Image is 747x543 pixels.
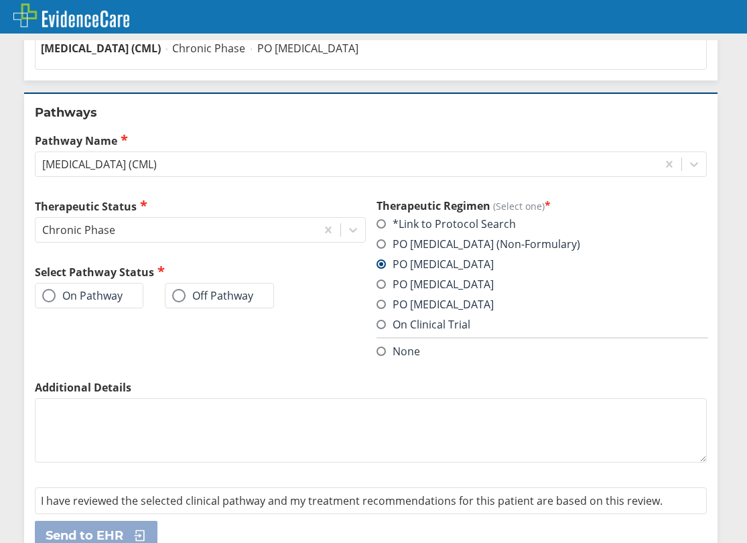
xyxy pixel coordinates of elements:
[172,289,253,302] label: Off Pathway
[377,317,470,332] label: On Clinical Trial
[42,157,157,172] div: [MEDICAL_DATA] (CML)
[377,257,494,271] label: PO [MEDICAL_DATA]
[377,217,516,231] label: *Link to Protocol Search
[493,200,545,213] span: (Select one)
[35,133,707,148] label: Pathway Name
[41,493,663,508] span: I have reviewed the selected clinical pathway and my treatment recommendations for this patient a...
[377,237,580,251] label: PO [MEDICAL_DATA] (Non-Formulary)
[42,289,123,302] label: On Pathway
[35,105,707,121] h2: Pathways
[377,344,420,359] label: None
[41,41,161,56] span: [MEDICAL_DATA] (CML)
[257,41,358,56] span: PO [MEDICAL_DATA]
[42,223,115,237] div: Chronic Phase
[13,3,129,27] img: EvidenceCare
[35,380,707,395] label: Additional Details
[377,198,707,213] h3: Therapeutic Regimen
[172,41,245,56] span: Chronic Phase
[35,264,366,280] h2: Select Pathway Status
[35,198,366,214] label: Therapeutic Status
[377,277,494,292] label: PO [MEDICAL_DATA]
[377,297,494,312] label: PO [MEDICAL_DATA]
